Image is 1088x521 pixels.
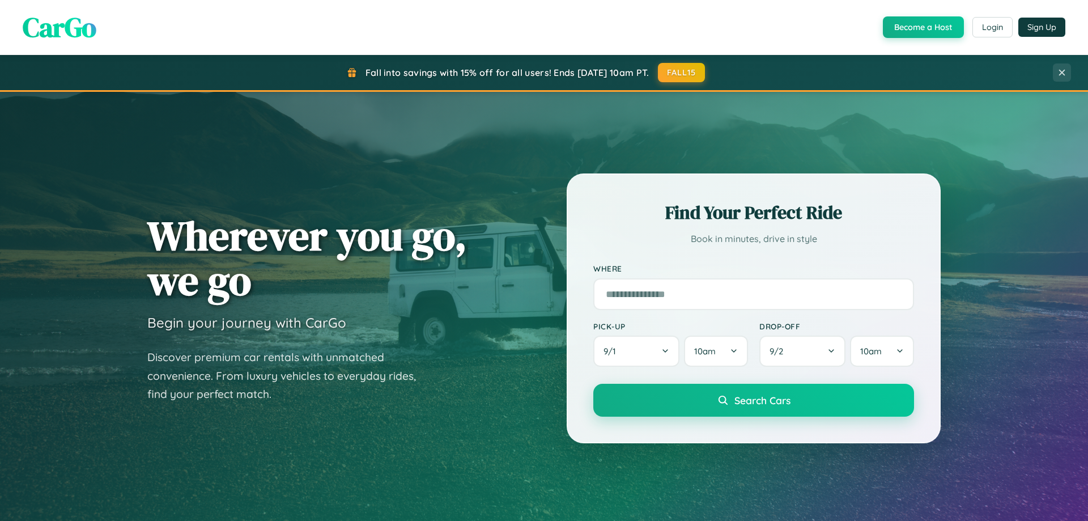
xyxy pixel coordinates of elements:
[759,336,845,367] button: 9/2
[593,321,748,331] label: Pick-up
[860,346,882,357] span: 10am
[883,16,964,38] button: Become a Host
[593,231,914,247] p: Book in minutes, drive in style
[365,67,649,78] span: Fall into savings with 15% off for all users! Ends [DATE] 10am PT.
[147,348,431,404] p: Discover premium car rentals with unmatched convenience. From luxury vehicles to everyday rides, ...
[603,346,622,357] span: 9 / 1
[23,9,96,46] span: CarGo
[694,346,716,357] span: 10am
[1018,18,1065,37] button: Sign Up
[593,384,914,417] button: Search Cars
[734,394,790,406] span: Search Cars
[147,213,467,303] h1: Wherever you go, we go
[972,17,1013,37] button: Login
[593,264,914,274] label: Where
[593,200,914,225] h2: Find Your Perfect Ride
[147,314,346,331] h3: Begin your journey with CarGo
[850,336,914,367] button: 10am
[684,336,748,367] button: 10am
[759,321,914,331] label: Drop-off
[770,346,789,357] span: 9 / 2
[658,63,705,82] button: FALL15
[593,336,679,367] button: 9/1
